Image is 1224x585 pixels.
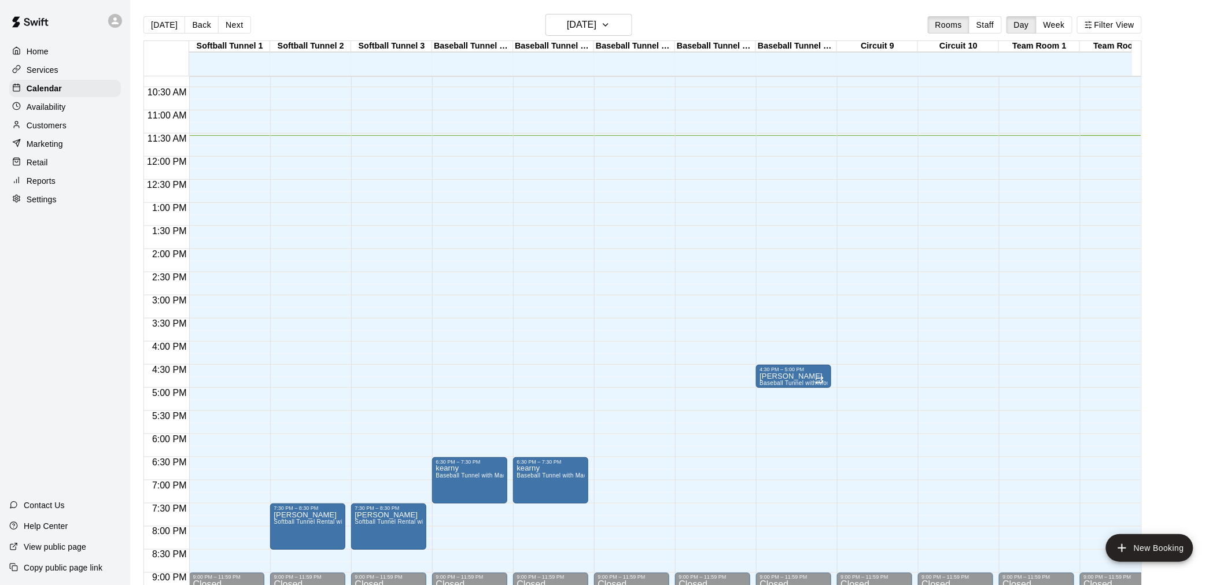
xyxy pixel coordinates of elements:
div: Baseball Tunnel 6 (Machine) [594,41,675,52]
span: Softball Tunnel Rental with Machine [355,519,454,525]
span: Softball Tunnel Rental with Machine [274,519,373,525]
a: Calendar [9,80,121,97]
span: 10:30 AM [145,87,190,97]
span: 5:30 PM [149,411,190,421]
a: Settings [9,191,121,208]
span: Baseball Tunnel with Mound [760,380,837,386]
button: [DATE] [545,14,632,36]
span: Recurring event [815,376,824,385]
span: 4:00 PM [149,342,190,351]
a: Reports [9,172,121,190]
div: 9:00 PM – 11:59 PM [355,575,423,580]
div: 7:30 PM – 8:30 PM [355,505,423,511]
div: Circuit 10 [918,41,999,52]
p: View public page [24,541,86,553]
p: Copy public page link [24,562,102,573]
a: Marketing [9,135,121,153]
div: 9:00 PM – 11:59 PM [921,575,990,580]
div: 9:00 PM – 11:59 PM [760,575,828,580]
p: Calendar [27,83,62,94]
div: 9:00 PM – 11:59 PM [840,575,909,580]
span: 8:30 PM [149,550,190,560]
span: 12:30 PM [144,180,189,190]
div: Team Room 2 [1080,41,1161,52]
p: Home [27,46,49,57]
p: Services [27,64,58,76]
span: 3:30 PM [149,319,190,328]
span: 9:00 PM [149,573,190,583]
div: 7:30 PM – 8:30 PM: fuller [270,503,345,550]
button: add [1106,534,1193,562]
span: Baseball Tunnel with Machine [517,472,599,479]
div: 4:30 PM – 5:00 PM [760,366,828,372]
div: 6:30 PM – 7:30 PM [436,459,504,465]
span: 7:30 PM [149,503,190,513]
div: Baseball Tunnel 7 (Mound/Machine) [675,41,756,52]
span: 1:30 PM [149,226,190,236]
div: 6:30 PM – 7:30 PM [517,459,585,465]
button: Next [218,16,250,34]
span: 2:00 PM [149,249,190,259]
span: 1:00 PM [149,203,190,213]
div: 6:30 PM – 7:30 PM: kearny [513,457,588,503]
div: Softball Tunnel 2 [270,41,351,52]
p: Settings [27,194,57,205]
p: Marketing [27,138,63,150]
span: 2:30 PM [149,272,190,282]
button: Back [185,16,219,34]
h6: [DATE] [567,17,596,33]
div: Circuit 9 [837,41,918,52]
p: Availability [27,101,66,113]
span: 7:00 PM [149,480,190,490]
button: Filter View [1077,16,1142,34]
div: 4:30 PM – 5:00 PM: donnie [756,365,831,388]
p: Help Center [24,520,68,532]
div: 9:00 PM – 11:59 PM [436,575,504,580]
div: 7:30 PM – 8:30 PM: fuller [351,503,426,550]
div: 9:00 PM – 11:59 PM [517,575,585,580]
div: Baseball Tunnel 5 (Machine) [513,41,594,52]
p: Customers [27,120,67,131]
p: Reports [27,175,56,187]
a: Retail [9,154,121,171]
p: Retail [27,157,48,168]
div: Softball Tunnel 3 [351,41,432,52]
div: 9:00 PM – 11:59 PM [1083,575,1152,580]
span: 5:00 PM [149,388,190,398]
span: 11:30 AM [145,134,190,143]
div: 9:00 PM – 11:59 PM [193,575,261,580]
span: 8:00 PM [149,527,190,536]
span: 6:00 PM [149,434,190,444]
div: 7:30 PM – 8:30 PM [274,505,342,511]
div: 6:30 PM – 7:30 PM: kearny [432,457,507,503]
a: Home [9,43,121,60]
button: Day [1007,16,1037,34]
span: 6:30 PM [149,457,190,467]
div: 9:00 PM – 11:59 PM [679,575,747,580]
button: [DATE] [143,16,185,34]
span: 12:00 PM [144,157,189,166]
div: Baseball Tunnel 4 (Machine) [432,41,513,52]
a: Customers [9,117,121,134]
div: 9:00 PM – 11:59 PM [1002,575,1071,580]
span: 4:30 PM [149,365,190,375]
div: Team Room 1 [999,41,1080,52]
a: Availability [9,98,121,116]
span: 3:00 PM [149,295,190,305]
div: 9:00 PM – 11:59 PM [274,575,342,580]
p: Contact Us [24,499,65,511]
div: Baseball Tunnel 8 (Mound) [756,41,837,52]
a: Services [9,61,121,79]
div: Softball Tunnel 1 [189,41,270,52]
button: Week [1036,16,1072,34]
span: 11:00 AM [145,110,190,120]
